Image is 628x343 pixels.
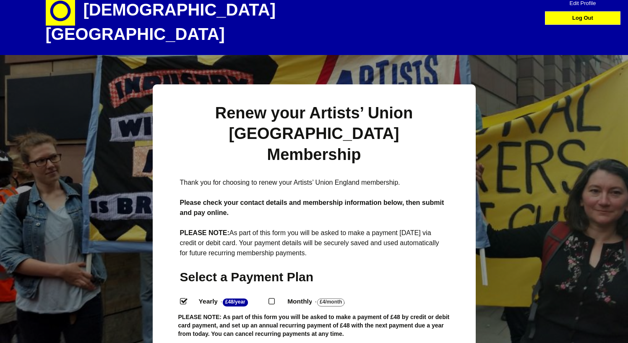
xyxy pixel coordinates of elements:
label: Monthly - . [280,296,365,308]
p: As part of this form you will be asked to make a payment [DATE] via credit or debit card. Your pa... [180,228,448,258]
strong: Please check your contact details and membership information below, then submit and pay online. [180,199,444,216]
strong: PLEASE NOTE: [180,229,229,236]
a: Log Out [547,12,618,24]
h1: Renew your Artists’ Union [GEOGRAPHIC_DATA] Membership [180,103,448,165]
label: Yearly - . [191,296,269,308]
strong: £4/Month [317,298,344,306]
strong: £48/Year [223,298,248,306]
span: Select a Payment Plan [180,270,314,284]
p: Thank you for choosing to renew your Artists’ Union England membership. [180,178,448,188]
